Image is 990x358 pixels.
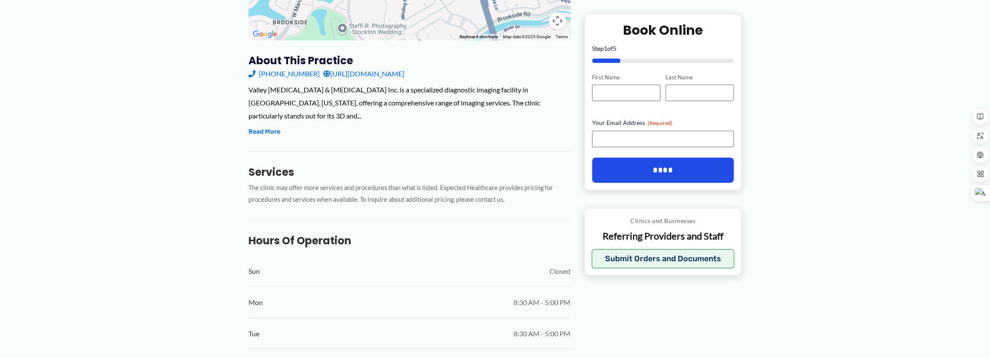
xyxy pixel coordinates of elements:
a: [PHONE_NUMBER] [248,67,320,80]
button: Read More [248,127,280,137]
h3: Services [248,165,570,179]
button: Submit Orders and Documents [592,249,735,268]
a: Open this area in Google Maps (opens a new window) [251,29,279,40]
img: Google [251,29,279,40]
h2: Book Online [592,22,734,39]
span: Closed [550,265,570,278]
label: Your Email Address [592,119,734,128]
span: Tue [248,327,259,340]
span: Sun [248,265,260,278]
h3: Hours of Operation [248,234,570,247]
span: Mon [248,296,263,309]
div: Valley [MEDICAL_DATA] & [MEDICAL_DATA] Inc. is a specialized diagnostic imaging facility in [GEOG... [248,83,570,122]
a: Terms (opens in new tab) [556,34,568,39]
span: (Required) [648,120,672,127]
span: 5 [613,45,616,52]
span: 8:30 AM - 5:00 PM [513,327,570,340]
p: Step of [592,46,734,52]
h3: About this practice [248,54,570,67]
a: [URL][DOMAIN_NAME] [323,67,404,80]
button: Keyboard shortcuts [460,34,498,40]
span: Map data ©2025 Google [503,34,550,39]
button: Map camera controls [549,12,566,30]
p: Referring Providers and Staff [592,230,735,243]
label: Last Name [666,73,734,82]
span: 8:30 AM - 5:00 PM [513,296,570,309]
span: 1 [604,45,607,52]
p: The clinic may offer more services and procedures than what is listed. Expected Healthcare provid... [248,182,570,206]
p: Clinics and Businesses [592,216,735,227]
label: First Name [592,73,660,82]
